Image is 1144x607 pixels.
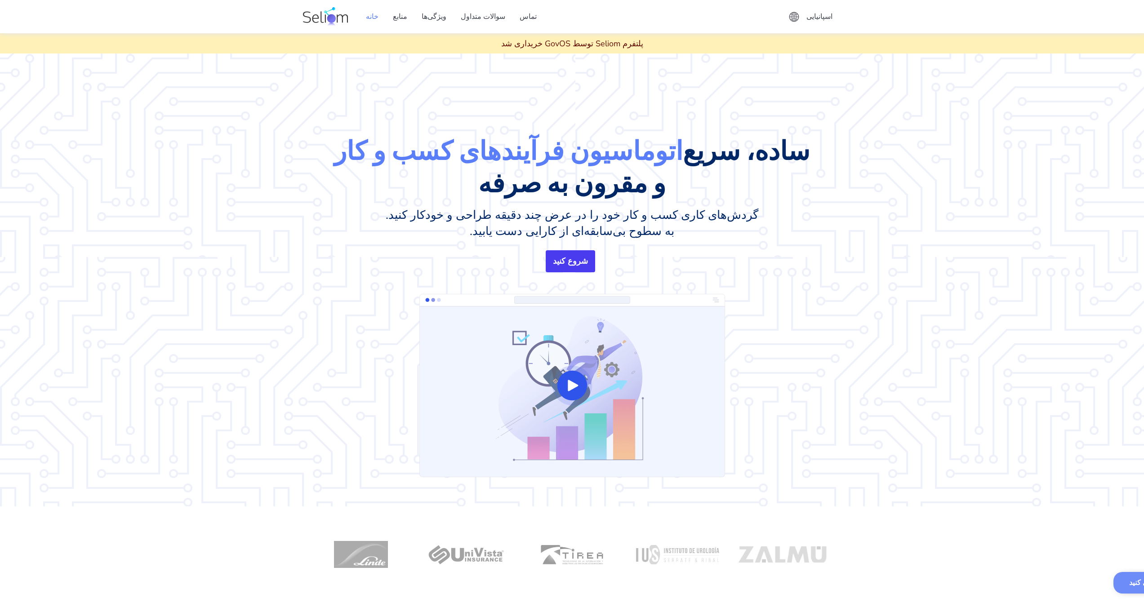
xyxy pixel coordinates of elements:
[419,294,725,477] a: لایت باکس باز
[461,12,505,22] font: سوالات متداول
[553,256,588,266] font: شروع کنید
[478,135,810,200] font: ساده، سریع و مقرون به صرفه
[359,4,386,29] a: خانه
[470,223,674,239] font: به سطوح بی‌سابقه‌ای از کارایی دست یابید.
[800,6,841,27] a: اسپانیایی
[334,135,683,168] font: اتوماسیون فرآیندهای کسب و کار
[393,12,407,22] font: منابع
[386,4,414,29] a: منابع
[422,12,446,22] font: ویژگی‌ها
[806,12,832,22] font: اسپانیایی
[520,12,537,22] font: تماس
[386,207,758,223] font: گردش‌های کاری کسب و کار خود را در عرض چند دقیقه طراحی و خودکار کنید.
[414,4,454,29] a: ویژگی‌ها
[501,38,643,49] font: پلتفرم Seliom توسط GovOS خریداری شد
[366,12,378,22] font: خانه
[512,4,544,29] a: تماس
[546,250,595,272] a: شروع کنید
[454,4,512,29] a: سوالات متداول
